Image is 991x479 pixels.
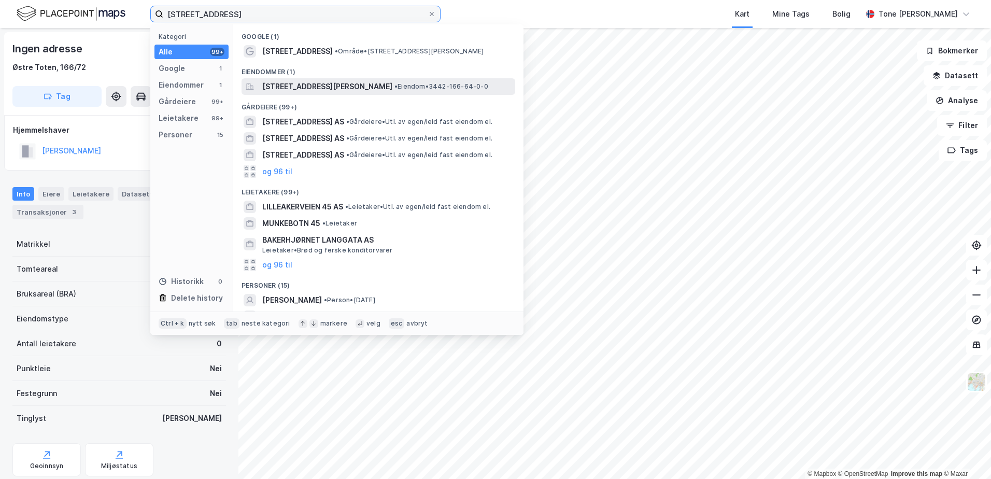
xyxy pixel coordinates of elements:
span: BAKERHJØRNET LANGGATA AS [262,234,511,246]
div: 99+ [210,97,224,106]
button: og 96 til [262,259,292,271]
span: • [346,151,349,159]
div: Tinglyst [17,412,46,425]
span: • [322,219,325,227]
div: 99+ [210,114,224,122]
span: • [346,134,349,142]
span: • [335,47,338,55]
div: 1 [216,81,224,89]
div: Hjemmelshaver [13,124,225,136]
a: Improve this map [891,470,942,477]
div: Alle [159,46,173,58]
button: Filter [937,115,987,136]
div: Punktleie [17,362,51,375]
div: Ctrl + k [159,318,187,329]
div: Historikk [159,275,204,288]
span: Gårdeiere • Utl. av egen/leid fast eiendom el. [346,118,492,126]
div: Transaksjoner [12,205,83,219]
div: [PERSON_NAME] [162,412,222,425]
div: Bolig [832,8,851,20]
div: Bruksareal (BRA) [17,288,76,300]
span: [STREET_ADDRESS] [262,45,333,58]
span: LILLEAKERVEIEN 45 AS [262,201,343,213]
span: • [394,82,398,90]
div: Leietakere [68,187,114,201]
span: Område • [STREET_ADDRESS][PERSON_NAME] [335,47,484,55]
div: Matrikkel [17,238,50,250]
input: Søk på adresse, matrikkel, gårdeiere, leietakere eller personer [163,6,428,22]
a: OpenStreetMap [838,470,888,477]
span: • [346,118,349,125]
div: avbryt [406,319,428,328]
iframe: Chat Widget [939,429,991,479]
div: Mine Tags [772,8,810,20]
button: Datasett [924,65,987,86]
div: Datasett [118,187,157,201]
button: Tag [12,86,102,107]
div: Antall leietakere [17,337,76,350]
div: Nei [210,387,222,400]
img: logo.f888ab2527a4732fd821a326f86c7f29.svg [17,5,125,23]
span: Eiendom • 3442-166-64-0-0 [394,82,488,91]
div: Google (1) [233,24,523,43]
div: Personer [159,129,192,141]
div: velg [366,319,380,328]
div: Miljøstatus [101,462,137,470]
span: [PERSON_NAME] [262,294,322,306]
span: Leietaker [322,219,357,228]
span: Leietaker • Brød og ferske konditorvarer [262,246,393,255]
span: [STREET_ADDRESS] AS [262,116,344,128]
div: Delete history [171,292,223,304]
span: Gårdeiere • Utl. av egen/leid fast eiendom el. [346,134,492,143]
div: Geoinnsyn [30,462,64,470]
div: Tone [PERSON_NAME] [879,8,958,20]
img: Z [967,372,986,392]
span: [PERSON_NAME] [262,311,322,323]
span: Person • [DATE] [324,296,375,304]
div: Kart [735,8,749,20]
div: Leietakere [159,112,199,124]
div: Personer (15) [233,273,523,292]
div: Kategori [159,33,229,40]
div: tab [224,318,239,329]
button: Tags [939,140,987,161]
span: MUNKEBOTN 45 [262,217,320,230]
span: [STREET_ADDRESS] AS [262,149,344,161]
div: 15 [216,131,224,139]
div: markere [320,319,347,328]
div: 1 [216,64,224,73]
div: Gårdeiere (99+) [233,95,523,114]
div: nytt søk [189,319,216,328]
div: Google [159,62,185,75]
span: • [324,296,327,304]
span: Leietaker • Utl. av egen/leid fast eiendom el. [345,203,490,211]
a: Mapbox [808,470,836,477]
div: Eiere [38,187,64,201]
div: Gårdeiere [159,95,196,108]
button: og 96 til [262,165,292,178]
div: Tomteareal [17,263,58,275]
div: 3 [69,207,79,217]
div: 0 [216,277,224,286]
span: Gårdeiere • Utl. av egen/leid fast eiendom el. [346,151,492,159]
div: Ingen adresse [12,40,84,57]
div: 0 [217,337,222,350]
div: Leietakere (99+) [233,180,523,199]
div: Eiendomstype [17,313,68,325]
span: • [345,203,348,210]
div: 99+ [210,48,224,56]
div: esc [389,318,405,329]
div: Festegrunn [17,387,57,400]
div: Info [12,187,34,201]
div: Nei [210,362,222,375]
button: Analyse [927,90,987,111]
button: Bokmerker [917,40,987,61]
span: [STREET_ADDRESS] AS [262,132,344,145]
span: [STREET_ADDRESS][PERSON_NAME] [262,80,392,93]
div: Eiendommer [159,79,204,91]
div: Østre Toten, 166/72 [12,61,86,74]
div: Eiendommer (1) [233,60,523,78]
div: neste kategori [242,319,290,328]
